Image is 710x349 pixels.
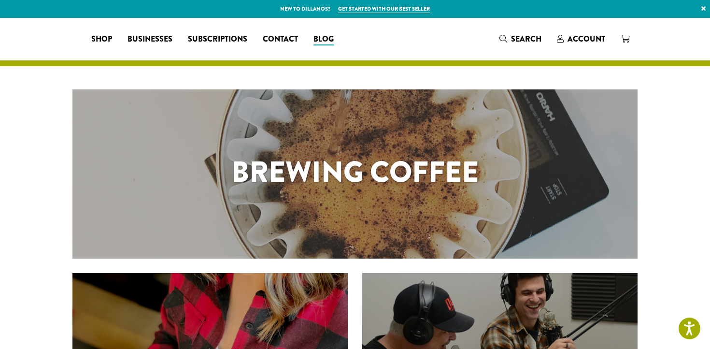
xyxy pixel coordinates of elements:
span: Blog [313,33,334,45]
span: Account [568,33,605,44]
a: Shop [84,31,120,47]
span: Contact [263,33,298,45]
a: Search [492,31,549,47]
span: Businesses [128,33,172,45]
span: Shop [91,33,112,45]
a: Brewing Coffee [72,89,638,259]
span: Subscriptions [188,33,247,45]
h1: Brewing Coffee [72,150,638,194]
a: Get started with our best seller [338,5,430,13]
span: Search [511,33,541,44]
